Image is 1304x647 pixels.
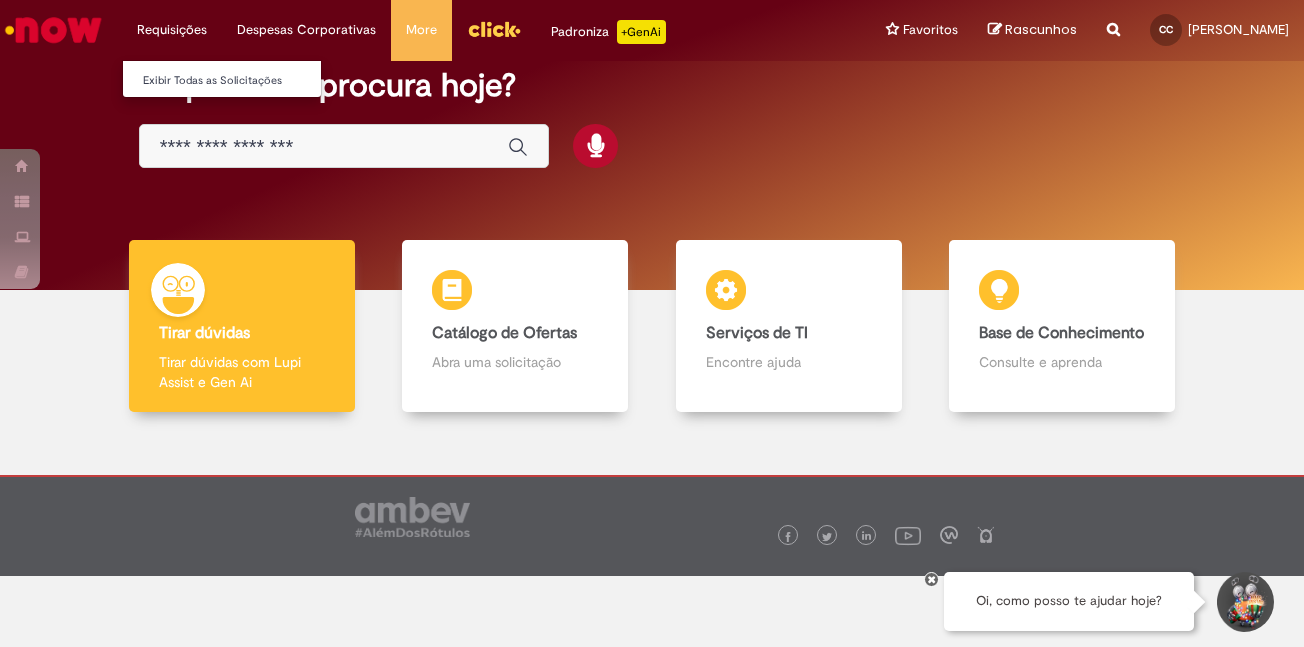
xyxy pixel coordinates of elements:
[979,323,1144,343] b: Base de Conhecimento
[944,572,1194,631] div: Oi, como posso te ajudar hoje?
[979,352,1145,372] p: Consulte e aprenda
[2,10,105,50] img: ServiceNow
[940,526,958,544] img: logo_footer_workplace.png
[1188,21,1289,38] span: [PERSON_NAME]
[122,60,322,98] ul: Requisições
[123,70,343,92] a: Exibir Todas as Solicitações
[977,526,995,544] img: logo_footer_naosei.png
[137,20,207,40] span: Requisições
[1005,20,1077,39] span: Rascunhos
[1214,572,1274,632] button: Iniciar Conversa de Suporte
[822,532,832,542] img: logo_footer_twitter.png
[139,68,1165,103] h2: O que você procura hoje?
[406,20,437,40] span: More
[926,240,1200,413] a: Base de Conhecimento Consulte e aprenda
[432,352,598,372] p: Abra uma solicitação
[1159,23,1173,36] span: CC
[467,14,521,44] img: click_logo_yellow_360x200.png
[783,532,793,542] img: logo_footer_facebook.png
[432,323,577,343] b: Catálogo de Ofertas
[355,497,470,537] img: logo_footer_ambev_rotulo_gray.png
[159,352,325,392] p: Tirar dúvidas com Lupi Assist e Gen Ai
[551,20,666,44] div: Padroniza
[706,352,872,372] p: Encontre ajuda
[706,323,808,343] b: Serviços de TI
[617,20,666,44] p: +GenAi
[105,240,379,413] a: Tirar dúvidas Tirar dúvidas com Lupi Assist e Gen Ai
[862,531,872,543] img: logo_footer_linkedin.png
[379,240,653,413] a: Catálogo de Ofertas Abra uma solicitação
[895,522,921,548] img: logo_footer_youtube.png
[903,20,958,40] span: Favoritos
[652,240,926,413] a: Serviços de TI Encontre ajuda
[237,20,376,40] span: Despesas Corporativas
[159,323,250,343] b: Tirar dúvidas
[988,21,1077,40] a: Rascunhos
